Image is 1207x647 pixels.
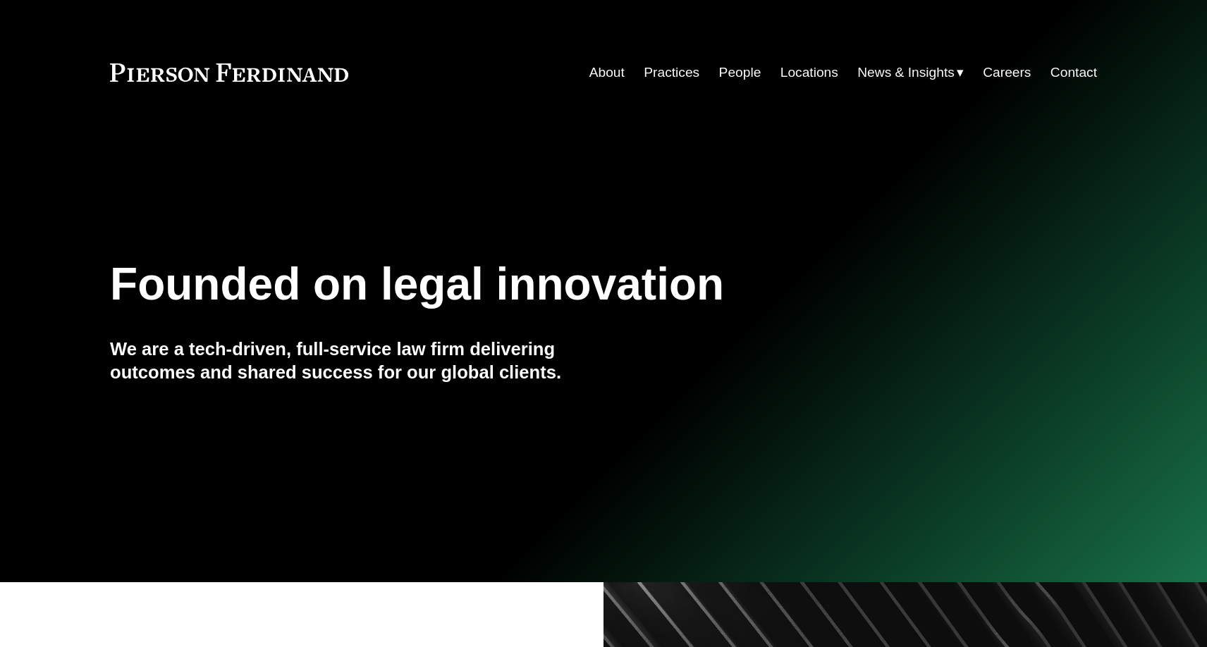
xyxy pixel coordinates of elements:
a: Locations [780,59,838,86]
h1: Founded on legal innovation [110,259,933,310]
a: Contact [1050,59,1097,86]
span: News & Insights [857,61,955,85]
a: folder dropdown [857,59,964,86]
a: Practices [644,59,699,86]
a: Careers [983,59,1031,86]
a: About [589,59,625,86]
h4: We are a tech-driven, full-service law firm delivering outcomes and shared success for our global... [110,338,603,383]
a: People [719,59,761,86]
